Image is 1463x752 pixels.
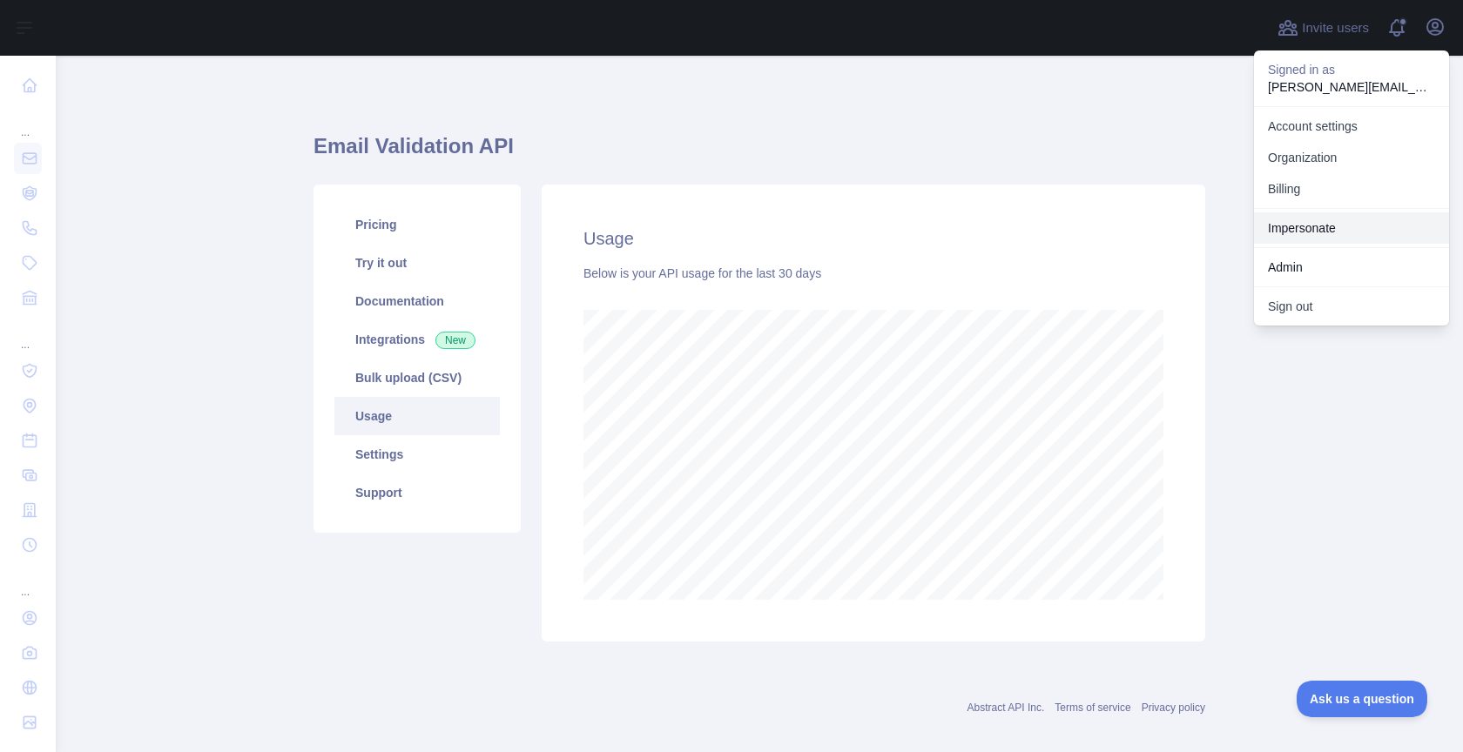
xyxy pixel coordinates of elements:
button: Sign out [1254,291,1449,322]
a: Terms of service [1055,702,1130,714]
p: [PERSON_NAME][EMAIL_ADDRESS][PERSON_NAME][DOMAIN_NAME] [1268,78,1435,96]
a: Account settings [1254,111,1449,142]
p: Signed in as [1268,61,1435,78]
a: Abstract API Inc. [967,702,1045,714]
span: New [435,332,475,349]
button: Invite users [1274,14,1372,42]
div: ... [14,317,42,352]
a: Settings [334,435,500,473]
a: Privacy policy [1142,702,1205,714]
div: ... [14,564,42,599]
a: Documentation [334,282,500,320]
a: Integrations New [334,320,500,359]
span: Invite users [1302,18,1369,38]
a: Pricing [334,205,500,244]
a: Organization [1254,142,1449,173]
div: ... [14,104,42,139]
a: Usage [334,397,500,435]
a: Impersonate [1254,212,1449,244]
iframe: Toggle Customer Support [1297,681,1428,717]
button: Billing [1254,173,1449,205]
h1: Email Validation API [313,132,1205,174]
a: Support [334,473,500,512]
h2: Usage [583,226,1163,251]
a: Bulk upload (CSV) [334,359,500,397]
a: Admin [1254,252,1449,283]
a: Try it out [334,244,500,282]
div: Below is your API usage for the last 30 days [583,265,1163,282]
